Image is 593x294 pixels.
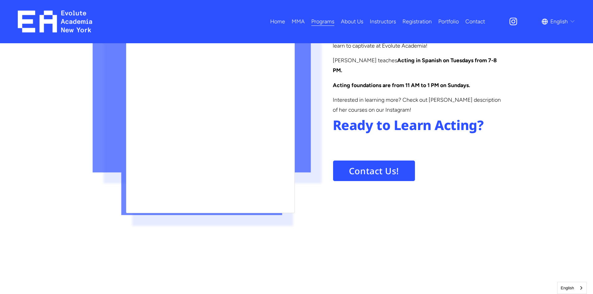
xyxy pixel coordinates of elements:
p: [PERSON_NAME] teaches [333,55,501,75]
a: folder dropdown [292,16,305,27]
strong: Acting in Spanish on [397,57,449,63]
a: About Us [341,16,363,27]
a: Instagram [509,17,518,26]
img: EA [18,11,92,32]
p: Interested in learning more? Check out [PERSON_NAME] description of her courses on our Instagram! [333,95,501,114]
a: English [558,282,586,294]
span: Programs [311,16,334,26]
div: language picker [542,16,575,27]
h4: Ready to Learn Acting? [333,118,484,132]
a: Home [270,16,285,27]
a: Instructors [370,16,396,27]
a: Portfolio [438,16,459,27]
aside: Language selected: English [557,282,587,294]
a: Contact Us! [333,160,416,181]
strong: Acting foundations are from 11 AM to 1 PM on Sundays. [333,82,470,88]
a: Registration [402,16,432,27]
span: MMA [292,16,305,26]
a: Contact [465,16,485,27]
span: English [550,16,568,26]
a: folder dropdown [311,16,334,27]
